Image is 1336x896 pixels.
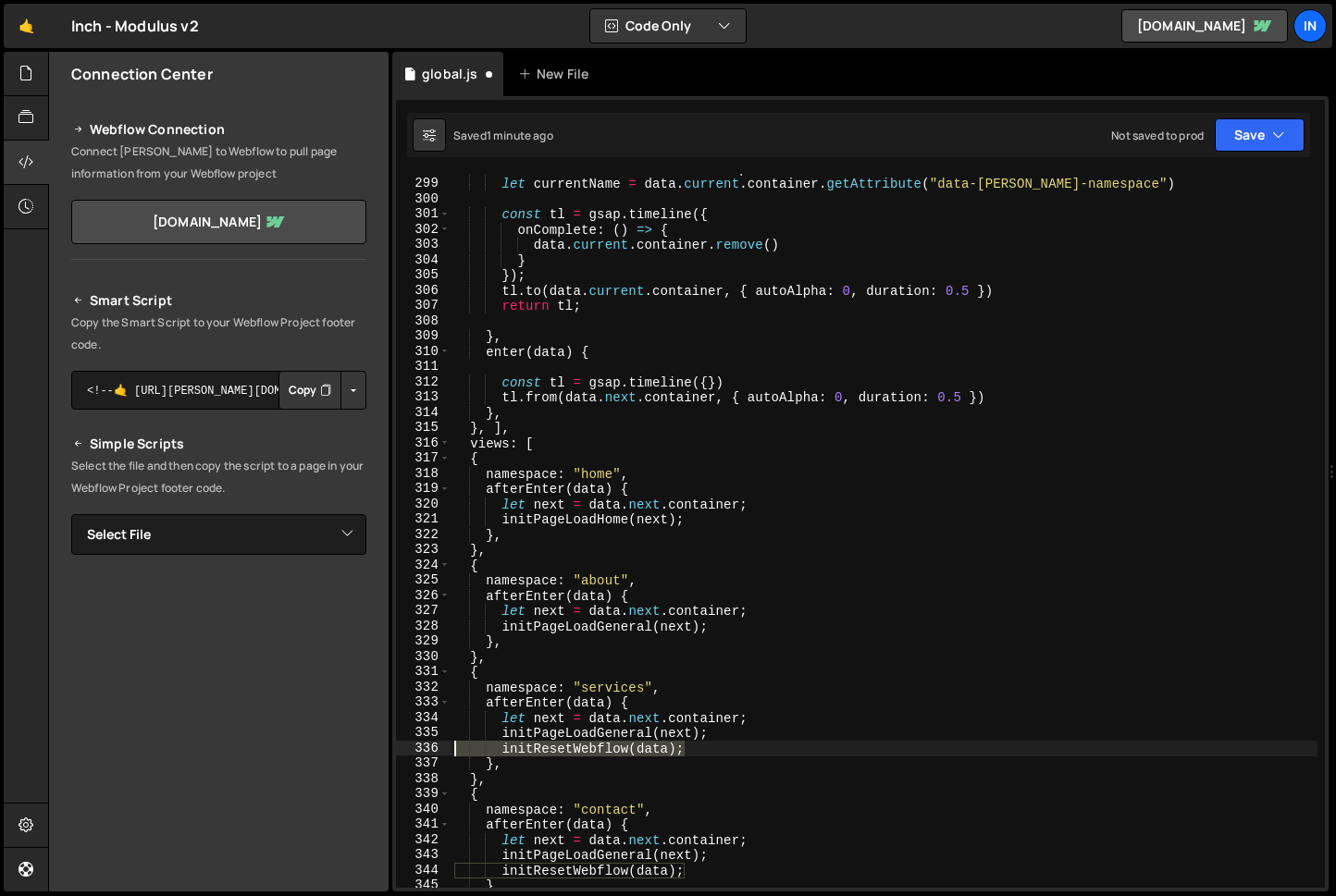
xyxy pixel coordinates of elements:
div: 315 [396,420,451,436]
div: 1 minute ago [487,128,553,143]
div: 319 [396,481,451,497]
iframe: YouTube video player [71,585,368,752]
div: 335 [396,725,451,741]
a: [DOMAIN_NAME] [1121,9,1288,43]
h2: Smart Script [71,289,366,312]
div: 306 [396,283,451,299]
h2: Webflow Connection [71,118,366,141]
div: Button group with nested dropdown [278,371,366,410]
div: 308 [396,313,451,329]
div: 331 [396,664,451,680]
p: Select the file and then copy the script to a page in your Webflow Project footer code. [71,455,366,499]
div: 299 [396,176,451,191]
div: 342 [396,832,451,848]
div: 338 [396,771,451,787]
div: 314 [396,405,451,421]
div: 316 [396,436,451,451]
div: Not saved to prod [1111,128,1204,143]
div: 300 [396,191,451,207]
div: 341 [396,816,451,832]
div: 320 [396,497,451,512]
button: Code Only [590,9,746,43]
div: 313 [396,389,451,405]
textarea: <!--🤙 [URL][PERSON_NAME][DOMAIN_NAME]> <script>document.addEventListener("DOMContentLoaded", func... [71,371,366,410]
div: 339 [396,786,451,802]
div: 328 [396,619,451,634]
div: 304 [396,252,451,268]
a: [DOMAIN_NAME] [71,200,366,244]
div: 323 [396,542,451,558]
div: 330 [396,649,451,665]
button: Copy [278,371,341,410]
a: In [1293,9,1327,43]
div: 317 [396,450,451,466]
div: 322 [396,527,451,543]
div: Inch - Modulus v2 [71,15,199,37]
div: 329 [396,633,451,649]
a: 🤙 [4,4,49,48]
div: 336 [396,741,451,756]
div: 345 [396,878,451,893]
div: 326 [396,588,451,604]
div: 325 [396,572,451,588]
div: 333 [396,694,451,710]
div: 334 [396,710,451,726]
div: 312 [396,374,451,390]
div: 340 [396,802,451,817]
h2: Connection Center [71,64,213,84]
div: 324 [396,558,451,573]
div: 311 [396,359,451,374]
p: Copy the Smart Script to your Webflow Project footer code. [71,312,366,356]
div: Saved [453,128,553,143]
div: 321 [396,511,451,527]
div: 310 [396,344,451,360]
div: 303 [396,237,451,252]
div: 344 [396,863,451,878]
div: 307 [396,298,451,313]
h2: Simple Scripts [71,433,366,455]
div: 309 [396,328,451,344]
div: 305 [396,267,451,283]
div: 301 [396,206,451,222]
div: 327 [396,603,451,619]
div: 332 [396,680,451,695]
div: 343 [396,847,451,863]
div: 318 [396,466,451,482]
div: New File [518,65,596,83]
div: global.js [422,65,477,83]
div: 302 [396,222,451,238]
div: 337 [396,755,451,771]
p: Connect [PERSON_NAME] to Webflow to pull page information from your Webflow project [71,141,366,185]
button: Save [1215,118,1305,152]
